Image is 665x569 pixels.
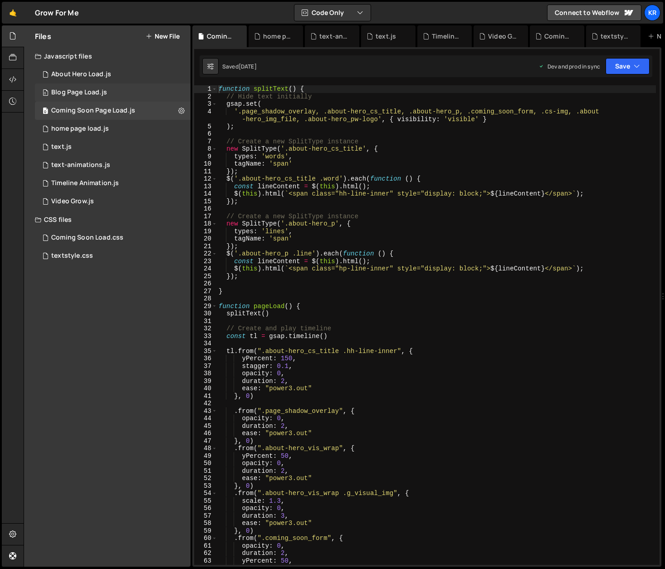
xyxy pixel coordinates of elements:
[194,549,217,557] div: 62
[194,355,217,363] div: 36
[194,318,217,325] div: 31
[601,32,630,41] div: textstyle.css
[194,422,217,430] div: 45
[222,63,257,70] div: Saved
[35,156,191,174] div: 13743/37033.js
[194,235,217,243] div: 20
[194,160,217,168] div: 10
[194,527,217,535] div: 59
[194,190,217,198] div: 14
[51,143,72,151] div: text.js
[194,265,217,273] div: 24
[194,183,217,191] div: 13
[194,407,217,415] div: 43
[294,5,371,21] button: Code Only
[207,32,236,41] div: Coming Soon Page Load.js
[35,102,191,120] div: 13743/34724.js
[194,288,217,295] div: 27
[194,378,217,385] div: 39
[194,100,217,108] div: 3
[51,161,110,169] div: text-animations.js
[194,415,217,422] div: 44
[194,295,217,303] div: 28
[194,505,217,512] div: 56
[51,107,135,115] div: Coming Soon Page Load.js
[606,58,650,74] button: Save
[35,120,191,138] div: 13743/37327.js
[194,475,217,482] div: 52
[194,175,217,183] div: 12
[194,460,217,467] div: 50
[194,400,217,407] div: 42
[488,32,517,41] div: Video Grow.js
[51,197,94,206] div: Video Grow.js
[2,2,24,24] a: 🤙
[319,32,348,41] div: text-animations.js
[544,32,573,41] div: Coming Soon Load.css
[194,497,217,505] div: 55
[194,467,217,475] div: 51
[194,138,217,146] div: 7
[194,108,217,123] div: 4
[194,385,217,392] div: 40
[194,557,217,565] div: 63
[51,234,123,242] div: Coming Soon Load.css
[194,535,217,542] div: 60
[194,437,217,445] div: 47
[194,145,217,153] div: 8
[194,445,217,452] div: 48
[547,5,641,21] a: Connect to Webflow
[194,213,217,221] div: 17
[194,542,217,550] div: 61
[51,252,93,260] div: textstyle.css
[239,63,257,70] div: [DATE]
[35,174,191,192] div: 13743/37027.js
[194,520,217,527] div: 58
[194,482,217,490] div: 53
[35,229,191,247] div: 13743/34725.css
[35,31,51,41] h2: Files
[194,273,217,280] div: 25
[194,348,217,355] div: 35
[43,108,48,115] span: 0
[194,123,217,131] div: 5
[51,125,109,133] div: home page load.js
[194,198,217,206] div: 15
[194,85,217,93] div: 1
[194,205,217,213] div: 16
[194,310,217,318] div: 30
[194,452,217,460] div: 49
[432,32,461,41] div: Timeline Animation.js
[194,363,217,370] div: 37
[194,243,217,250] div: 21
[35,247,191,265] div: 13743/37036.css
[263,32,292,41] div: home page load.js
[35,138,191,156] div: 13743/37035.js
[194,430,217,437] div: 46
[194,93,217,101] div: 2
[194,490,217,497] div: 54
[24,47,191,65] div: Javascript files
[35,192,191,211] div: 13743/37020.js
[194,130,217,138] div: 6
[35,83,191,102] div: 13743/36560.js
[194,303,217,310] div: 29
[24,211,191,229] div: CSS files
[194,370,217,378] div: 38
[35,65,191,83] div: 13743/36562.js
[194,153,217,161] div: 9
[194,168,217,176] div: 11
[51,179,119,187] div: Timeline Animation.js
[43,90,48,97] span: 0
[194,340,217,348] div: 34
[194,333,217,340] div: 33
[194,280,217,288] div: 26
[194,258,217,265] div: 23
[194,512,217,520] div: 57
[51,70,111,78] div: About Hero Load.js
[146,33,180,40] button: New File
[194,220,217,228] div: 18
[194,250,217,258] div: 22
[644,5,660,21] a: Kr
